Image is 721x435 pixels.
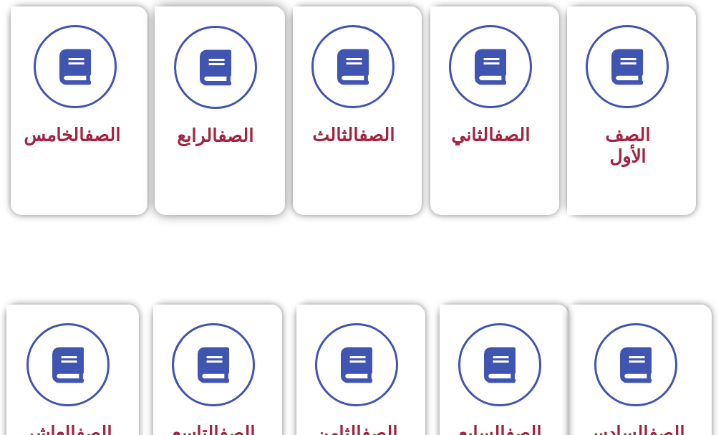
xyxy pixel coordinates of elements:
a: الصف [494,125,530,145]
span: الخامس [24,125,120,145]
span: الرابع [177,125,253,146]
a: الصف [84,125,120,145]
a: الصف [359,125,395,145]
span: الثالث [312,125,395,145]
span: الثاني [451,125,530,145]
a: الصف [218,125,253,146]
span: الصف الأول [605,125,650,167]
